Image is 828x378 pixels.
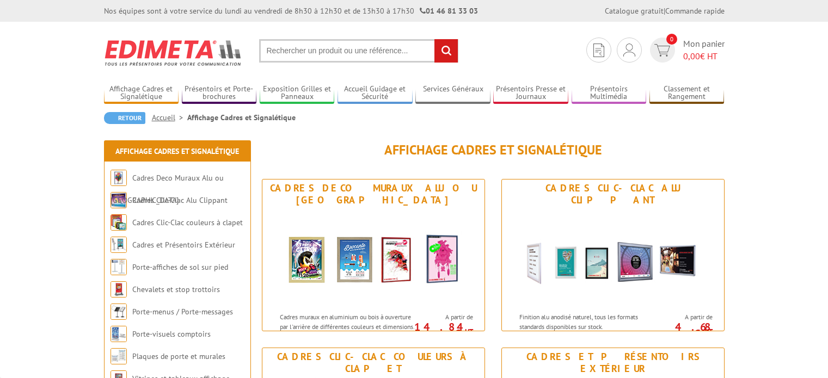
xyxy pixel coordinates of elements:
li: Affichage Cadres et Signalétique [187,112,296,123]
a: Retour [104,112,145,124]
span: 0 [666,34,677,45]
img: Porte-affiches de sol sur pied [111,259,127,275]
a: Présentoirs Presse et Journaux [493,84,568,102]
div: | [605,5,725,16]
a: devis rapide 0 Mon panier 0,00€ HT [647,38,725,63]
sup: HT [465,327,473,336]
p: 4.68 € [652,324,713,337]
img: Cadres Deco Muraux Alu ou Bois [273,209,474,307]
span: A partir de [657,313,713,321]
img: devis rapide [593,44,604,57]
img: Edimeta [104,33,243,73]
a: Affichage Cadres et Signalétique [104,84,179,102]
img: Cadres Deco Muraux Alu ou Bois [111,170,127,186]
input: Rechercher un produit ou une référence... [259,39,458,63]
a: Affichage Cadres et Signalétique [115,146,239,156]
a: Porte-visuels comptoirs [132,329,211,339]
div: Cadres Clic-Clac Alu Clippant [505,182,721,206]
input: rechercher [434,39,458,63]
h1: Affichage Cadres et Signalétique [262,143,725,157]
img: devis rapide [654,44,670,57]
p: 14.84 € [412,324,473,337]
a: Cadres Deco Muraux Alu ou [GEOGRAPHIC_DATA] Cadres Deco Muraux Alu ou Bois Cadres muraux en alumi... [262,179,485,331]
a: Cadres Clic-Clac Alu Clippant Cadres Clic-Clac Alu Clippant Finition alu anodisé naturel, tous le... [501,179,725,331]
img: devis rapide [623,44,635,57]
a: Porte-affiches de sol sur pied [132,262,228,272]
a: Plaques de porte et murales [132,351,225,361]
a: Chevalets et stop trottoirs [132,284,220,294]
a: Commande rapide [665,6,725,16]
a: Exposition Grilles et Panneaux [260,84,335,102]
a: Présentoirs et Porte-brochures [182,84,257,102]
img: Cadres Clic-Clac couleurs à clapet [111,214,127,231]
a: Cadres et Présentoirs Extérieur [132,240,235,250]
a: Cadres Deco Muraux Alu ou [GEOGRAPHIC_DATA] [111,173,224,205]
img: Porte-visuels comptoirs [111,326,127,342]
img: Cadres et Présentoirs Extérieur [111,237,127,253]
p: Finition alu anodisé naturel, tous les formats standards disponibles sur stock. [519,312,654,331]
span: A partir de [418,313,473,321]
a: Cadres Clic-Clac Alu Clippant [132,195,228,205]
a: Porte-menus / Porte-messages [132,307,233,317]
img: Chevalets et stop trottoirs [111,281,127,298]
div: Cadres et Présentoirs Extérieur [505,351,721,375]
span: 0,00 [683,51,700,61]
span: Mon panier [683,38,725,63]
img: Cadres Clic-Clac Alu Clippant [512,209,714,307]
a: Accueil Guidage et Sécurité [338,84,413,102]
a: Cadres Clic-Clac couleurs à clapet [132,218,243,227]
a: Catalogue gratuit [605,6,664,16]
p: Cadres muraux en aluminium ou bois à ouverture par l'arrière de différentes couleurs et dimension... [280,312,415,350]
a: Présentoirs Multimédia [572,84,647,102]
strong: 01 46 81 33 03 [420,6,478,16]
span: € HT [683,50,725,63]
a: Accueil [152,113,187,122]
sup: HT [704,327,713,336]
div: Nos équipes sont à votre service du lundi au vendredi de 8h30 à 12h30 et de 13h30 à 17h30 [104,5,478,16]
img: Porte-menus / Porte-messages [111,303,127,320]
a: Services Généraux [415,84,490,102]
div: Cadres Deco Muraux Alu ou [GEOGRAPHIC_DATA] [265,182,482,206]
div: Cadres Clic-Clac couleurs à clapet [265,351,482,375]
img: Plaques de porte et murales [111,348,127,364]
a: Classement et Rangement [649,84,725,102]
